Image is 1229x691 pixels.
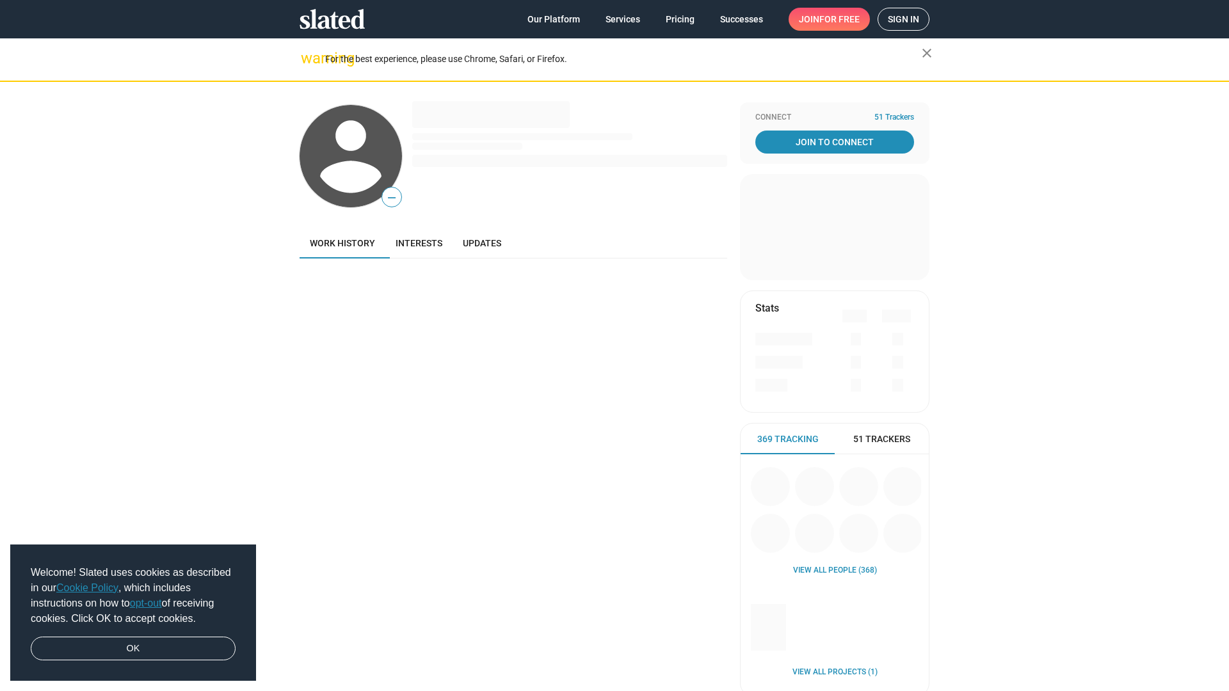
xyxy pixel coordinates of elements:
span: Welcome! Slated uses cookies as described in our , which includes instructions on how to of recei... [31,565,236,626]
a: Pricing [655,8,705,31]
span: Pricing [666,8,695,31]
a: Work history [300,228,385,258]
a: dismiss cookie message [31,637,236,661]
a: View all People (368) [793,566,877,576]
span: Work history [310,238,375,248]
a: Cookie Policy [56,582,118,593]
span: — [382,189,401,206]
a: Successes [710,8,773,31]
span: Sign in [888,8,919,30]
span: Services [606,8,640,31]
a: Our Platform [517,8,590,31]
a: View all Projects (1) [792,667,878,678]
span: 51 Trackers [874,113,914,123]
a: Joinfor free [789,8,870,31]
span: Join To Connect [758,131,912,154]
span: Our Platform [527,8,580,31]
a: opt-out [130,598,162,608]
a: Join To Connect [755,131,914,154]
span: Join [799,8,860,31]
div: Connect [755,113,914,123]
a: Interests [385,228,453,258]
a: Updates [453,228,511,258]
span: 51 Trackers [853,433,910,445]
mat-icon: close [919,45,935,61]
mat-icon: warning [301,51,316,66]
span: Interests [396,238,442,248]
a: Services [595,8,650,31]
div: For the best experience, please use Chrome, Safari, or Firefox. [325,51,922,68]
span: Updates [463,238,501,248]
div: cookieconsent [10,544,256,681]
a: Sign in [878,8,929,31]
span: for free [819,8,860,31]
mat-card-title: Stats [755,301,779,315]
span: 369 Tracking [757,433,819,445]
span: Successes [720,8,763,31]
